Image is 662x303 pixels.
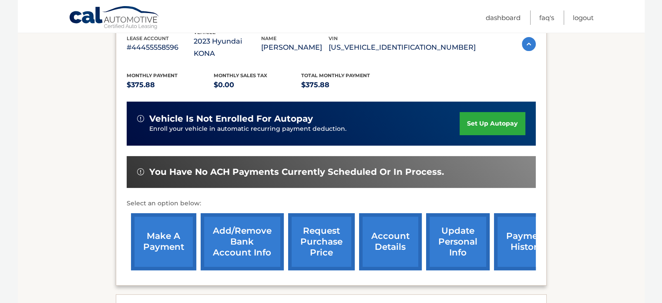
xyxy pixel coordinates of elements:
a: request purchase price [288,213,355,270]
a: payment history [494,213,559,270]
span: name [261,35,276,41]
p: [PERSON_NAME] [261,41,329,54]
span: Monthly sales Tax [214,72,267,78]
img: alert-white.svg [137,168,144,175]
p: #44455558596 [127,41,194,54]
a: Add/Remove bank account info [201,213,284,270]
p: Enroll your vehicle in automatic recurring payment deduction. [149,124,460,134]
a: account details [359,213,422,270]
a: make a payment [131,213,196,270]
a: FAQ's [539,10,554,25]
a: set up autopay [460,112,525,135]
span: vehicle is not enrolled for autopay [149,113,313,124]
a: Dashboard [486,10,521,25]
p: $375.88 [127,79,214,91]
span: Monthly Payment [127,72,178,78]
p: Select an option below: [127,198,536,209]
p: 2023 Hyundai KONA [194,35,261,60]
span: lease account [127,35,169,41]
span: vin [329,35,338,41]
img: alert-white.svg [137,115,144,122]
p: $375.88 [301,79,389,91]
p: $0.00 [214,79,301,91]
span: Total Monthly Payment [301,72,370,78]
a: Logout [573,10,594,25]
p: [US_VEHICLE_IDENTIFICATION_NUMBER] [329,41,476,54]
a: Cal Automotive [69,6,160,31]
a: update personal info [426,213,490,270]
span: You have no ACH payments currently scheduled or in process. [149,167,444,177]
img: accordion-active.svg [522,37,536,51]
